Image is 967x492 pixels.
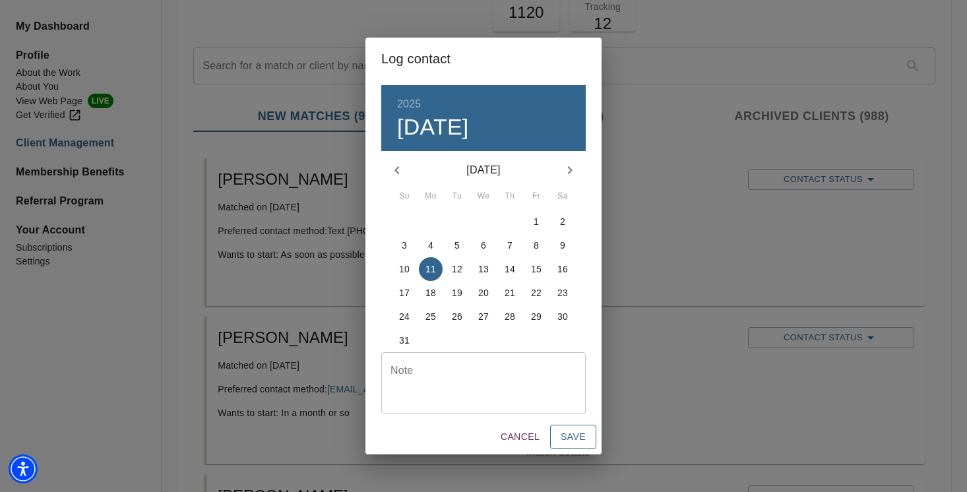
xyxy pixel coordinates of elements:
[551,190,575,203] span: Sa
[425,310,436,323] p: 25
[551,257,575,281] button: 16
[425,262,436,276] p: 11
[381,48,586,69] h2: Log contact
[551,305,575,328] button: 30
[428,239,433,252] p: 4
[452,262,462,276] p: 12
[495,425,545,449] button: Cancel
[454,239,460,252] p: 5
[419,257,443,281] button: 11
[472,233,495,257] button: 6
[531,262,542,276] p: 15
[397,113,469,141] button: [DATE]
[452,310,462,323] p: 26
[397,95,421,113] button: 2025
[550,425,596,449] button: Save
[445,305,469,328] button: 26
[472,257,495,281] button: 13
[478,286,489,299] p: 20
[445,190,469,203] span: Tu
[425,286,436,299] p: 18
[498,305,522,328] button: 28
[560,239,565,252] p: 9
[419,190,443,203] span: Mo
[445,257,469,281] button: 12
[472,190,495,203] span: We
[481,239,486,252] p: 6
[560,215,565,228] p: 2
[452,286,462,299] p: 19
[531,286,542,299] p: 22
[524,233,548,257] button: 8
[392,257,416,281] button: 10
[524,210,548,233] button: 1
[498,233,522,257] button: 7
[534,215,539,228] p: 1
[557,310,568,323] p: 30
[9,454,38,483] div: Accessibility Menu
[551,281,575,305] button: 23
[392,328,416,352] button: 31
[402,239,407,252] p: 3
[445,233,469,257] button: 5
[392,281,416,305] button: 17
[478,262,489,276] p: 13
[392,305,416,328] button: 24
[419,281,443,305] button: 18
[524,190,548,203] span: Fr
[505,310,515,323] p: 28
[561,429,586,445] span: Save
[419,305,443,328] button: 25
[557,262,568,276] p: 16
[399,286,410,299] p: 17
[507,239,513,252] p: 7
[551,233,575,257] button: 9
[524,257,548,281] button: 15
[505,286,515,299] p: 21
[445,281,469,305] button: 19
[501,429,540,445] span: Cancel
[505,262,515,276] p: 14
[498,190,522,203] span: Th
[557,286,568,299] p: 23
[413,162,554,178] p: [DATE]
[534,239,539,252] p: 8
[524,305,548,328] button: 29
[399,262,410,276] p: 10
[498,281,522,305] button: 21
[524,281,548,305] button: 22
[531,310,542,323] p: 29
[478,310,489,323] p: 27
[392,190,416,203] span: Su
[419,233,443,257] button: 4
[551,210,575,233] button: 2
[498,257,522,281] button: 14
[472,305,495,328] button: 27
[399,334,410,347] p: 31
[392,233,416,257] button: 3
[472,281,495,305] button: 20
[399,310,410,323] p: 24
